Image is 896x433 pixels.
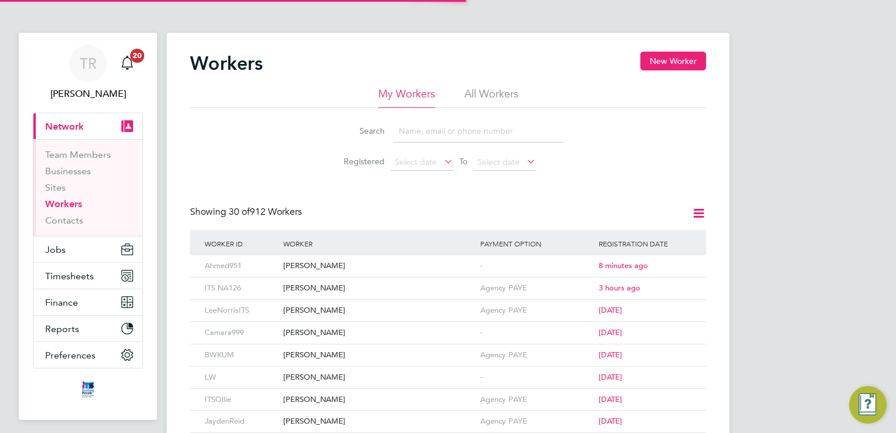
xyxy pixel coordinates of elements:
span: Select date [477,157,520,167]
span: Network [45,121,84,132]
span: Finance [45,297,78,308]
li: All Workers [464,87,518,108]
span: [DATE] [599,305,622,315]
div: [PERSON_NAME] [280,411,477,432]
span: 20 [130,49,144,63]
a: BWKUM[PERSON_NAME]Agency PAYE[DATE] [202,344,694,354]
button: New Worker [640,52,706,70]
button: Engage Resource Center [849,386,887,424]
div: - [477,255,596,277]
label: Registered [332,156,385,167]
div: Agency PAYE [477,411,596,432]
span: [DATE] [599,327,622,337]
button: Reports [33,316,142,341]
div: [PERSON_NAME] [280,255,477,277]
div: Agency PAYE [477,344,596,366]
span: Jobs [45,244,66,255]
a: Sites [45,182,66,193]
div: LW [202,367,280,388]
span: 30 of [229,206,250,218]
nav: Main navigation [19,33,157,420]
a: Ahmed951[PERSON_NAME]-8 minutes ago [202,255,694,265]
a: Workers [45,198,82,209]
span: 3 hours ago [599,283,640,293]
button: Network [33,113,142,139]
button: Finance [33,289,142,315]
label: Search [332,126,385,136]
div: BWKUM [202,344,280,366]
div: [PERSON_NAME] [280,344,477,366]
a: ITS NA126[PERSON_NAME]Agency PAYE3 hours ago [202,277,694,287]
div: - [477,322,596,344]
div: Worker ID [202,230,280,257]
span: Select date [395,157,437,167]
img: itsconstruction-logo-retina.png [80,380,96,399]
div: Agency PAYE [477,389,596,411]
div: Worker [280,230,477,257]
div: [PERSON_NAME] [280,278,477,299]
div: JaydenReid [202,411,280,432]
span: 8 minutes ago [599,261,648,270]
span: TR [80,56,97,71]
input: Name, email or phone number [393,120,564,143]
span: [DATE] [599,394,622,404]
a: Camara999[PERSON_NAME]-[DATE] [202,322,694,331]
a: 20 [116,45,139,82]
div: [PERSON_NAME] [280,389,477,411]
a: Team Members [45,149,111,160]
div: [PERSON_NAME] [280,300,477,322]
span: 912 Workers [229,206,302,218]
div: Network [33,139,142,236]
span: Preferences [45,350,96,361]
a: TR[PERSON_NAME] [33,45,143,101]
div: LeeNorrisITS [202,300,280,322]
li: My Workers [378,87,435,108]
a: JaydenReid[PERSON_NAME]Agency PAYE[DATE] [202,410,694,420]
div: ITSOllie [202,389,280,411]
span: Tanya Rowse [33,87,143,101]
div: Agency PAYE [477,300,596,322]
div: - [477,367,596,388]
span: To [456,154,471,169]
div: Ahmed951 [202,255,280,277]
span: Reports [45,323,79,334]
a: ITSOllie[PERSON_NAME]Agency PAYE[DATE] [202,388,694,398]
a: LW[PERSON_NAME]-[DATE] [202,366,694,376]
button: Jobs [33,236,142,262]
span: [DATE] [599,372,622,382]
div: [PERSON_NAME] [280,322,477,344]
span: [DATE] [599,416,622,426]
button: Preferences [33,342,142,368]
span: Timesheets [45,270,94,282]
div: Showing [190,206,304,218]
a: Businesses [45,165,91,177]
div: Payment Option [477,230,596,257]
a: Go to home page [33,380,143,399]
a: LeeNorrisITS[PERSON_NAME]Agency PAYE[DATE] [202,299,694,309]
div: ITS NA126 [202,278,280,299]
a: Contacts [45,215,83,226]
div: [PERSON_NAME] [280,367,477,388]
button: Timesheets [33,263,142,289]
h2: Workers [190,52,263,75]
div: Registration Date [596,230,694,257]
span: [DATE] [599,350,622,360]
div: Camara999 [202,322,280,344]
div: Agency PAYE [477,278,596,299]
